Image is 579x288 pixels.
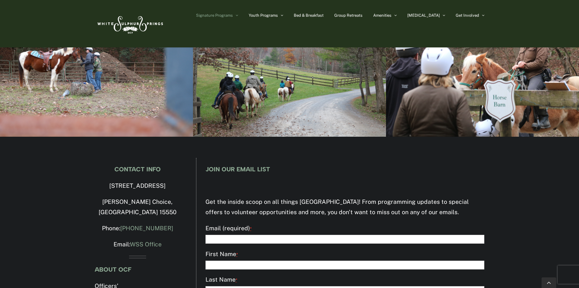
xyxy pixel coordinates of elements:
span: Signature Programs [196,13,233,17]
h4: JOIN OUR EMAIL LIST [205,166,484,173]
span: Get Involved [456,13,479,17]
p: [PERSON_NAME] Choice, [GEOGRAPHIC_DATA] 15550 [95,197,181,218]
abbr: required [236,252,238,257]
a: [PHONE_NUMBER] [120,225,173,231]
label: Last Name [205,275,484,285]
a: WSS Office [130,241,162,248]
span: [MEDICAL_DATA] [407,13,440,17]
abbr: required [236,277,237,283]
span: Bed & Breakfast [294,13,324,17]
p: Phone: [95,223,181,234]
p: [STREET_ADDRESS] [95,181,181,191]
abbr: required [250,226,252,231]
span: Amenities [373,13,391,17]
h4: CONTACT INFO [95,166,181,173]
p: Get the inside scoop on all things [GEOGRAPHIC_DATA]! From programming updates to special offers ... [205,197,484,218]
label: First Name [205,249,484,260]
p: Email: [95,239,181,250]
img: White Sulphur Springs Logo [95,9,165,38]
label: Email (required) [205,223,484,234]
span: Youth Programs [249,13,278,17]
h4: ABOUT OCF [95,266,181,273]
span: Group Retreats [334,13,363,17]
